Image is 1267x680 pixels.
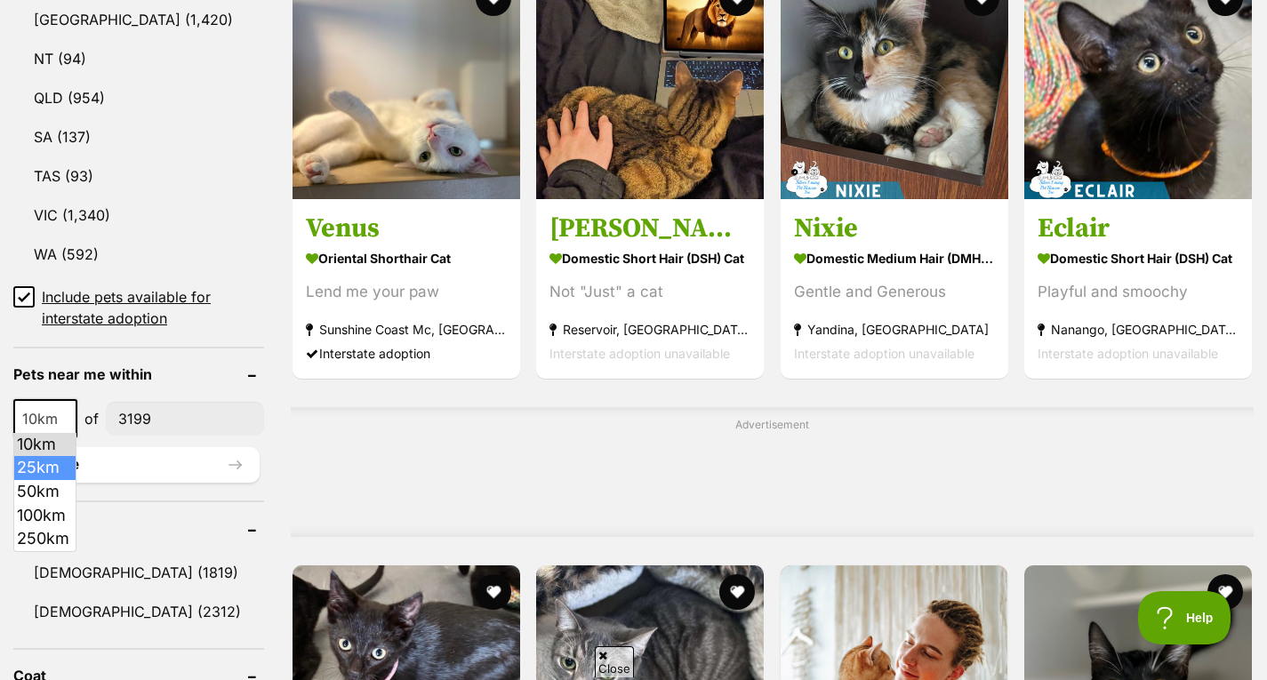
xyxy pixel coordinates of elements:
[84,408,99,429] span: of
[306,341,507,365] div: Interstate adoption
[14,456,76,480] li: 25km
[306,280,507,304] div: Lend me your paw
[1038,280,1239,304] div: Playful and smoochy
[549,280,750,304] div: Not "Just" a cat
[291,407,1254,537] div: Advertisement
[794,245,995,271] strong: Domestic Medium Hair (DMH) Cat
[14,480,76,504] li: 50km
[13,79,264,116] a: QLD (954)
[1207,574,1243,610] button: favourite
[1038,346,1218,361] span: Interstate adoption unavailable
[719,574,755,610] button: favourite
[794,317,995,341] strong: Yandina, [GEOGRAPHIC_DATA]
[14,504,76,528] li: 100km
[595,646,634,677] span: Close
[13,286,264,329] a: Include pets available for interstate adoption
[536,198,764,379] a: [PERSON_NAME] Domestic Short Hair (DSH) Cat Not "Just" a cat Reservoir, [GEOGRAPHIC_DATA] Interst...
[549,212,750,245] h3: [PERSON_NAME]
[794,346,974,361] span: Interstate adoption unavailable
[293,198,520,379] a: Venus Oriental Shorthair Cat Lend me your paw Sunshine Coast Mc, [GEOGRAPHIC_DATA] Interstate ado...
[1038,245,1239,271] strong: Domestic Short Hair (DSH) Cat
[475,574,510,610] button: favourite
[549,245,750,271] strong: Domestic Short Hair (DSH) Cat
[14,433,76,457] li: 10km
[781,198,1008,379] a: Nixie Domestic Medium Hair (DMH) Cat Gentle and Generous Yandina, [GEOGRAPHIC_DATA] Interstate ad...
[306,317,507,341] strong: Sunshine Coast Mc, [GEOGRAPHIC_DATA]
[794,280,995,304] div: Gentle and Generous
[13,40,264,77] a: NT (94)
[13,593,264,630] a: [DEMOGRAPHIC_DATA] (2312)
[42,286,264,329] span: Include pets available for interstate adoption
[13,520,264,536] header: Gender
[306,212,507,245] h3: Venus
[1038,317,1239,341] strong: Nanango, [GEOGRAPHIC_DATA]
[13,366,264,382] header: Pets near me within
[794,212,995,245] h3: Nixie
[549,317,750,341] strong: Reservoir, [GEOGRAPHIC_DATA]
[13,118,264,156] a: SA (137)
[1138,591,1231,644] iframe: Help Scout Beacon - Open
[1024,198,1252,379] a: Eclair Domestic Short Hair (DSH) Cat Playful and smoochy Nanango, [GEOGRAPHIC_DATA] Interstate ad...
[14,527,76,551] li: 250km
[13,1,264,38] a: [GEOGRAPHIC_DATA] (1,420)
[15,406,76,431] span: 10km
[549,346,730,361] span: Interstate adoption unavailable
[13,447,260,483] button: Update
[106,402,264,436] input: postcode
[13,554,264,591] a: [DEMOGRAPHIC_DATA] (1819)
[13,399,77,438] span: 10km
[13,196,264,234] a: VIC (1,340)
[13,236,264,273] a: WA (592)
[13,157,264,195] a: TAS (93)
[306,245,507,271] strong: Oriental Shorthair Cat
[1038,212,1239,245] h3: Eclair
